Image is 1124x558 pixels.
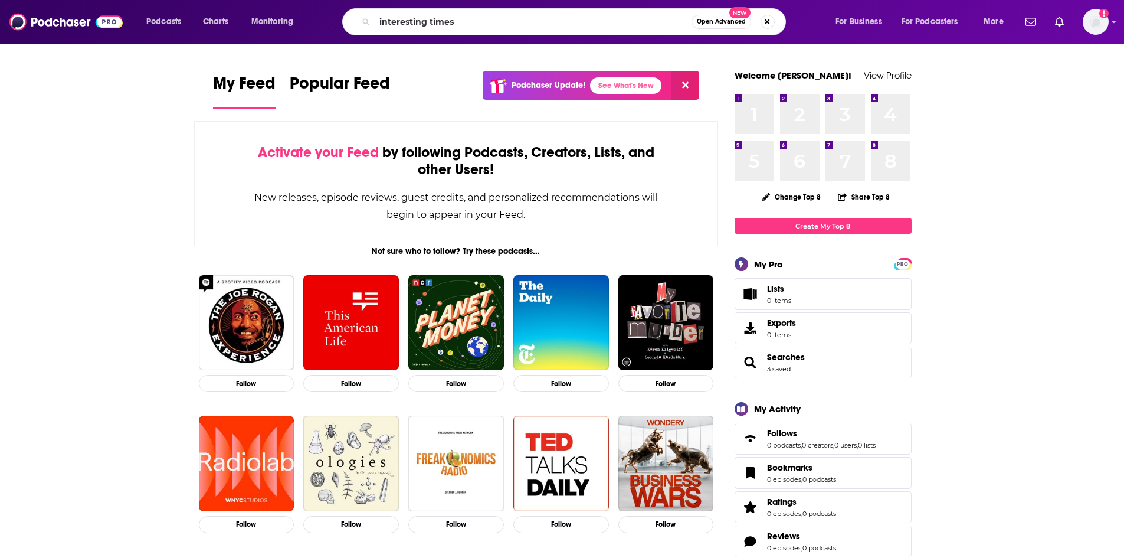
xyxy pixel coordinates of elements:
[735,491,912,523] span: Ratings
[767,283,784,294] span: Lists
[801,475,802,484] span: ,
[513,375,609,392] button: Follow
[254,144,659,178] div: by following Podcasts, Creators, Lists, and other Users!
[767,441,801,449] a: 0 podcasts
[767,497,797,507] span: Ratings
[1099,9,1109,18] svg: Add a profile image
[735,423,912,455] span: Follows
[739,533,762,550] a: Reviews
[303,416,399,511] img: Ologies with Alie Ward
[618,275,714,371] img: My Favorite Murder with Karen Kilgariff and Georgia Hardstark
[754,403,801,415] div: My Activity
[802,510,836,518] a: 0 podcasts
[802,475,836,484] a: 0 podcasts
[513,416,609,511] a: TED Talks Daily
[1083,9,1109,35] span: Logged in as GregKubie
[767,462,812,473] span: Bookmarks
[739,430,762,447] a: Follows
[618,375,714,392] button: Follow
[894,12,975,31] button: open menu
[513,516,609,533] button: Follow
[138,12,196,31] button: open menu
[767,296,791,305] span: 0 items
[755,190,828,204] button: Change Top 8
[213,73,276,100] span: My Feed
[833,441,834,449] span: ,
[692,15,751,29] button: Open AdvancedNew
[251,14,293,30] span: Monitoring
[1083,9,1109,35] button: Show profile menu
[767,365,791,373] a: 3 saved
[735,526,912,557] span: Reviews
[408,275,504,371] img: Planet Money
[858,441,876,449] a: 0 lists
[408,375,504,392] button: Follow
[513,275,609,371] img: The Daily
[801,544,802,552] span: ,
[767,531,836,541] a: Reviews
[767,428,797,439] span: Follows
[203,14,228,30] span: Charts
[258,143,379,161] span: Activate your Feed
[767,531,800,541] span: Reviews
[303,516,399,533] button: Follow
[697,19,746,25] span: Open Advanced
[735,347,912,378] span: Searches
[735,312,912,344] a: Exports
[213,73,276,109] a: My Feed
[896,259,910,268] a: PRO
[767,475,801,484] a: 0 episodes
[739,320,762,337] span: Exports
[590,77,661,94] a: See What's New
[146,14,181,30] span: Podcasts
[408,516,504,533] button: Follow
[767,497,836,507] a: Ratings
[984,14,1004,30] span: More
[767,428,876,439] a: Follows
[754,259,783,270] div: My Pro
[290,73,390,100] span: Popular Feed
[512,80,585,90] p: Podchaser Update!
[199,275,294,371] img: The Joe Rogan Experience
[739,286,762,302] span: Lists
[618,516,714,533] button: Follow
[199,375,294,392] button: Follow
[199,516,294,533] button: Follow
[735,70,851,81] a: Welcome [PERSON_NAME]!
[195,12,235,31] a: Charts
[801,441,802,449] span: ,
[767,283,791,294] span: Lists
[802,544,836,552] a: 0 podcasts
[739,354,762,371] a: Searches
[767,331,796,339] span: 0 items
[835,14,882,30] span: For Business
[375,12,692,31] input: Search podcasts, credits, & more...
[1050,12,1069,32] a: Show notifications dropdown
[303,275,399,371] img: This American Life
[618,416,714,511] img: Business Wars
[199,416,294,511] img: Radiolab
[857,441,858,449] span: ,
[9,11,123,33] img: Podchaser - Follow, Share and Rate Podcasts
[767,462,836,473] a: Bookmarks
[353,8,797,35] div: Search podcasts, credits, & more...
[735,218,912,234] a: Create My Top 8
[1021,12,1041,32] a: Show notifications dropdown
[801,510,802,518] span: ,
[767,352,805,363] a: Searches
[802,441,833,449] a: 0 creators
[767,318,796,328] span: Exports
[896,260,910,269] span: PRO
[254,189,659,223] div: New releases, episode reviews, guest credits, and personalized recommendations will begin to appe...
[290,73,390,109] a: Popular Feed
[408,416,504,511] a: Freakonomics Radio
[735,457,912,489] span: Bookmarks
